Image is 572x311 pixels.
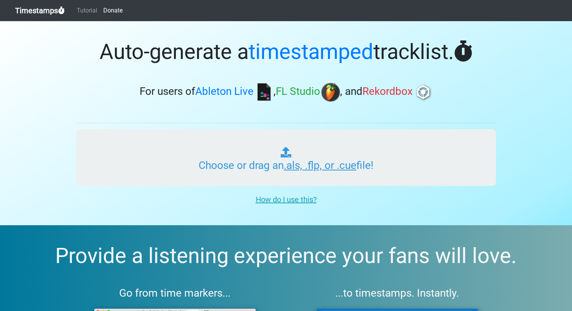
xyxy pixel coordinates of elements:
iframe: Drift Widget Chat Controller [534,273,563,302]
h3: For users of , , and [76,83,496,102]
img: rb.png [414,83,433,102]
img: ableton.png [255,83,274,102]
h1: Auto-generate a tracklist. [76,39,496,65]
h3: ...to timestamps. Instantly. [298,287,496,300]
h2: Provide a listening experience your fans will love. [18,243,554,269]
img: fl.png [321,83,340,102]
span: timestamped [249,39,373,64]
u: How do I use this? [256,195,317,204]
span: FL Studio [276,85,320,98]
a: Donate [100,3,126,18]
a: Tutorial [74,3,100,18]
a: Timestamps [15,3,65,18]
h3: Go from time markers... [76,287,274,300]
span: Ableton Live [195,85,253,98]
span: Rekordbox [362,85,413,98]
